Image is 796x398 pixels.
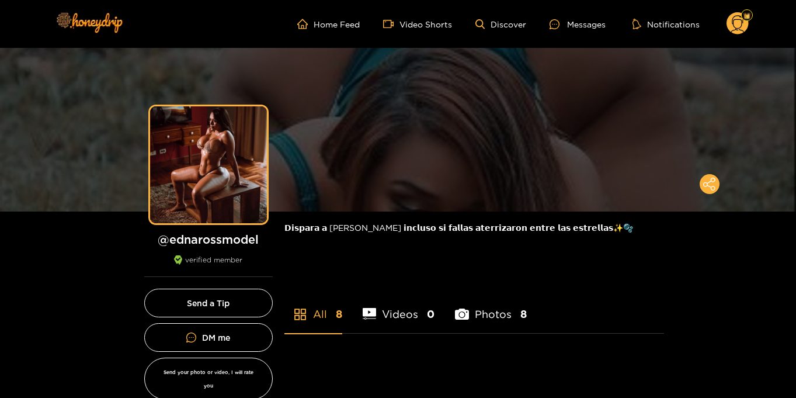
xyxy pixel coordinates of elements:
[427,307,435,321] span: 0
[743,12,750,19] img: Fan Level
[284,281,342,333] li: All
[455,281,527,333] li: Photos
[363,281,435,333] li: Videos
[144,232,273,247] h1: @ ednarossmodel
[293,307,307,321] span: appstore
[383,19,452,29] a: Video Shorts
[284,212,664,244] div: 𝗗𝗶𝘀𝗽𝗮𝗿𝗮 𝗮 [PERSON_NAME] 𝗶𝗻𝗰𝗹𝘂𝘀𝗼 𝘀𝗶 𝗳𝗮𝗹𝗹𝗮𝘀 𝗮𝘁𝗲𝗿𝗿𝗶𝘇𝗮𝗿𝗼𝗻 𝗲𝗻𝘁𝗿𝗲 𝗹𝗮𝘀 𝗲𝘀𝘁𝗿𝗲𝗹𝗹𝗮𝘀✨🫧
[297,19,360,29] a: Home Feed
[550,18,606,31] div: Messages
[297,19,314,29] span: home
[144,255,273,277] div: verified member
[144,323,273,352] a: DM me
[336,307,342,321] span: 8
[144,289,273,317] button: Send a Tip
[629,18,703,30] button: Notifications
[383,19,399,29] span: video-camera
[475,19,526,29] a: Discover
[520,307,527,321] span: 8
